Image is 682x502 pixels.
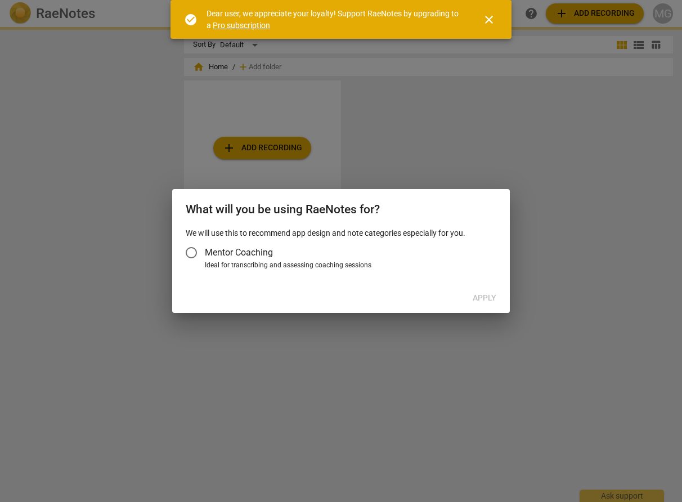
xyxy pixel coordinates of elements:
div: Ideal for transcribing and assessing coaching sessions [205,261,493,271]
h2: What will you be using RaeNotes for? [186,203,496,217]
div: Account type [186,239,496,271]
span: check_circle [184,13,198,26]
span: close [482,13,496,26]
button: Close [475,6,502,33]
a: Pro subscription [213,21,270,30]
p: We will use this to recommend app design and note categories especially for you. [186,227,496,239]
div: Dear user, we appreciate your loyalty! Support RaeNotes by upgrading to a [207,8,462,31]
span: Mentor Coaching [205,246,273,259]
